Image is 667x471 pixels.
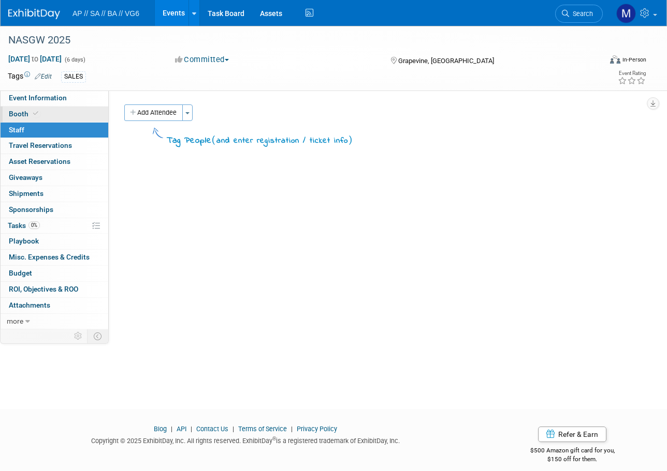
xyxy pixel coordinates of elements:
span: Misc. Expenses & Credits [9,253,90,261]
button: Add Attendee [124,104,183,121]
a: Booth [1,107,108,122]
span: [DATE] [DATE] [8,54,62,64]
span: Giveaways [9,173,42,181]
a: Shipments [1,186,108,202]
span: AP // SA // BA // VG6 [72,9,139,18]
span: 0% [28,221,40,229]
span: Tasks [8,221,40,230]
span: ( [212,134,216,145]
div: $500 Amazon gift card for you, [498,439,646,463]
a: Sponsorships [1,202,108,218]
span: Asset Reservations [9,157,70,165]
span: | [230,425,237,433]
a: Travel Reservations [1,138,108,154]
a: Search [555,5,603,23]
button: Committed [171,54,233,65]
div: NASGW 2025 [5,31,592,50]
a: Refer & Earn [538,427,606,442]
a: Budget [1,266,108,281]
a: Asset Reservations [1,154,108,170]
span: Grapevine, [GEOGRAPHIC_DATA] [398,57,494,65]
a: Blog [154,425,167,433]
td: Personalize Event Tab Strip [69,329,88,343]
div: Copyright © 2025 ExhibitDay, Inc. All rights reserved. ExhibitDay is a registered trademark of Ex... [8,434,483,446]
div: SALES [61,71,86,82]
span: Booth [9,110,40,118]
span: Sponsorships [9,205,53,214]
span: to [30,55,40,63]
span: Attachments [9,301,50,309]
a: Edit [35,73,52,80]
a: Giveaways [1,170,108,186]
div: Event Rating [618,71,646,76]
span: ) [348,134,353,145]
a: Terms of Service [238,425,287,433]
a: Playbook [1,234,108,249]
span: Budget [9,269,32,277]
span: Event Information [9,94,67,102]
span: | [288,425,295,433]
a: ROI, Objectives & ROO [1,282,108,297]
span: Search [569,10,593,18]
span: more [7,317,23,325]
span: | [188,425,195,433]
span: Playbook [9,237,39,245]
img: Format-Inperson.png [610,55,620,64]
img: Mike Gilmore [616,4,636,23]
img: ExhibitDay [8,9,60,19]
div: Tag People [167,133,353,147]
span: | [168,425,175,433]
a: Contact Us [196,425,228,433]
span: Shipments [9,189,44,197]
i: Booth reservation complete [33,111,38,116]
span: and enter registration / ticket info [216,135,348,146]
td: Tags [8,71,52,83]
span: (6 days) [64,56,85,63]
a: Event Information [1,90,108,106]
a: Attachments [1,298,108,313]
span: Staff [9,126,24,134]
a: Misc. Expenses & Credits [1,250,108,265]
a: Tasks0% [1,218,108,234]
sup: ® [272,436,276,442]
a: Staff [1,123,108,138]
div: In-Person [622,56,646,64]
span: Travel Reservations [9,141,72,149]
span: ROI, Objectives & ROO [9,285,78,293]
div: $150 off for them. [498,455,646,464]
a: more [1,314,108,329]
a: API [177,425,186,433]
td: Toggle Event Tabs [88,329,109,343]
div: Event Format [553,54,647,69]
a: Privacy Policy [297,425,337,433]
